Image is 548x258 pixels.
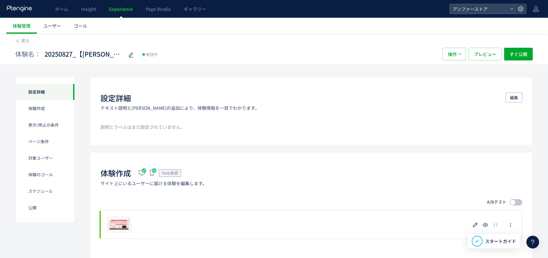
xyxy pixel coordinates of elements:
span: 20250827_【山本】リブラCP [45,50,124,59]
span: 体験管理 [13,23,31,29]
div: ページ条件 [16,133,74,150]
button: 操作 [442,48,466,60]
span: 体験名： [15,50,41,59]
p: サイト上にいるユーザーに届ける体験を編集します。 [100,180,207,186]
span: Insight [81,6,96,12]
span: A/Bテスト [487,199,506,205]
span: 操作 [448,48,457,60]
span: 配信中 [146,51,158,58]
span: 戻る [21,38,30,44]
div: 設定詳細 [16,84,74,100]
div: 表示/停止の条件 [16,117,74,133]
span: アンファーストア [451,4,507,14]
span: スタートガイド [485,238,516,245]
button: 編集 [506,93,522,103]
div: 体験作成 [16,100,74,117]
img: c6c617102002b09e8c6f5879f42bde981756268037225.png [109,219,130,231]
span: ホーム [55,6,68,12]
p: テキスト説明と[PERSON_NAME]の追加により、体験情報を一目でわかります。 [100,105,259,111]
span: 編集 [510,93,518,103]
span: Experience [109,6,133,12]
div: スケジュール​ [16,183,74,199]
h1: 体験作成 [100,168,131,178]
div: 公開 [16,199,74,216]
span: ユーザー [43,23,61,29]
span: すぐ公開 [510,48,527,60]
button: すぐ公開 [504,48,533,60]
span: Page Studio [146,6,171,12]
button: プレビュー [469,48,502,60]
div: 体験のゴール [16,166,74,183]
p: 説明とラベルはまだ設定されていません。 [100,124,522,130]
span: プレビュー [474,48,496,60]
div: 対象ユーザー [16,150,74,166]
h1: 設定詳細 [100,93,131,103]
span: Web接客 [162,170,178,176]
span: ギャラリー [184,6,206,12]
span: ゴール [74,23,87,29]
